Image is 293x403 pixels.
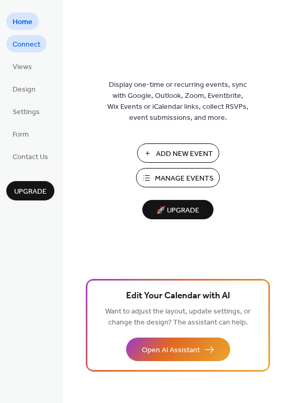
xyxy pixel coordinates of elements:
span: Form [13,129,29,140]
a: Design [6,80,42,97]
span: Want to adjust the layout, update settings, or change the design? The assistant can help. [105,305,251,330]
span: Edit Your Calendar with AI [126,289,230,304]
a: Views [6,58,38,75]
a: Contact Us [6,148,54,165]
span: Manage Events [155,173,213,184]
span: Design [13,84,36,95]
a: Form [6,125,35,142]
button: Open AI Assistant [126,338,230,361]
a: Settings [6,103,46,120]
button: Manage Events [136,168,220,187]
span: Settings [13,107,40,118]
span: Upgrade [14,186,47,197]
a: Connect [6,35,47,52]
span: Views [13,62,32,73]
button: 🚀 Upgrade [142,200,213,219]
span: Connect [13,39,40,50]
span: 🚀 Upgrade [149,204,207,218]
span: Display one-time or recurring events, sync with Google, Outlook, Zoom, Eventbrite, Wix Events or ... [107,80,249,124]
span: Add New Event [156,149,213,160]
span: Home [13,17,32,28]
a: Home [6,13,39,30]
span: Open AI Assistant [142,345,200,356]
span: Contact Us [13,152,48,163]
button: Add New Event [137,143,219,163]
button: Upgrade [6,181,54,200]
